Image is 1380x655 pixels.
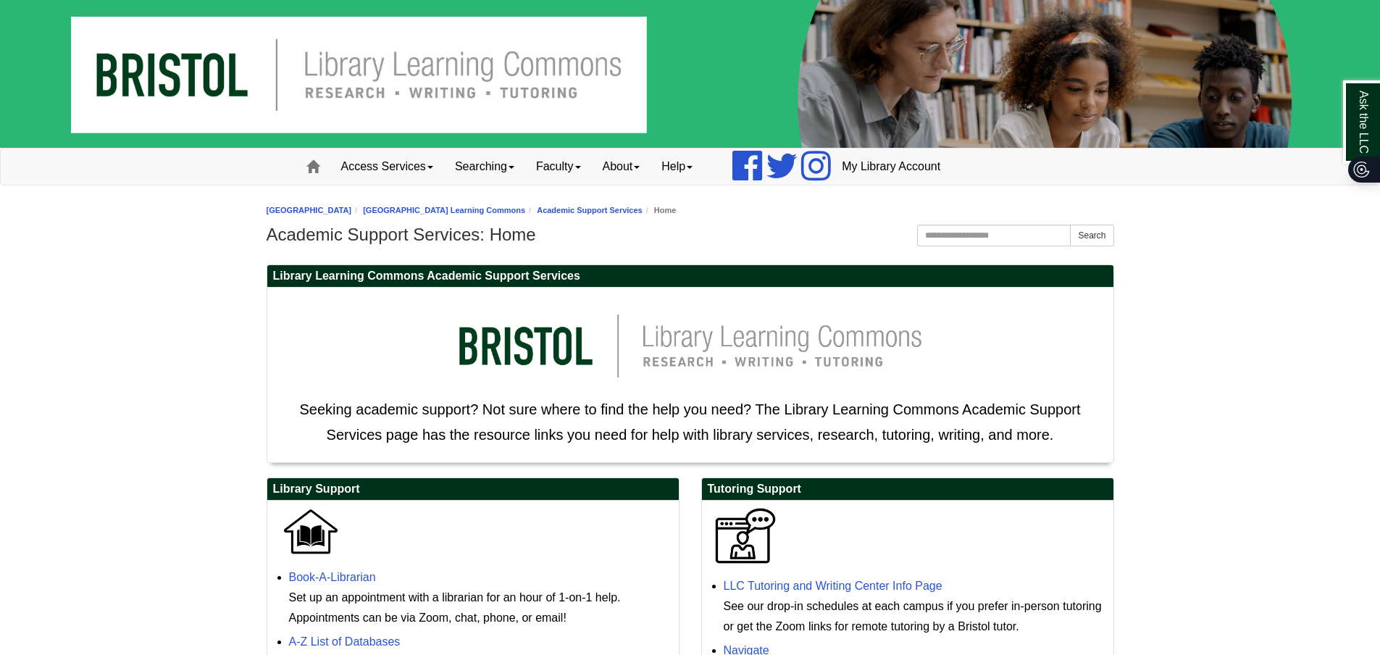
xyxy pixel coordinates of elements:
[724,596,1106,637] div: See our drop-in schedules at each campus if you prefer in-person tutoring or get the Zoom links f...
[537,206,643,214] a: Academic Support Services
[289,635,401,648] a: A-Z List of Databases
[643,204,677,217] li: Home
[267,206,352,214] a: [GEOGRAPHIC_DATA]
[444,149,525,185] a: Searching
[289,588,672,628] div: Set up an appointment with a librarian for an hour of 1-on-1 help. Appointments can be via Zoom, ...
[267,478,679,501] h2: Library Support
[831,149,951,185] a: My Library Account
[592,149,651,185] a: About
[267,204,1114,217] nav: breadcrumb
[525,149,592,185] a: Faculty
[299,401,1080,443] span: Seeking academic support? Not sure where to find the help you need? The Library Learning Commons ...
[1070,225,1113,246] button: Search
[330,149,444,185] a: Access Services
[437,295,944,397] img: llc logo
[363,206,525,214] a: [GEOGRAPHIC_DATA] Learning Commons
[724,580,942,592] a: LLC Tutoring and Writing Center Info Page
[267,225,1114,245] h1: Academic Support Services: Home
[289,571,376,583] a: Book-A-Librarian
[267,265,1113,288] h2: Library Learning Commons Academic Support Services
[651,149,703,185] a: Help
[702,478,1113,501] h2: Tutoring Support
